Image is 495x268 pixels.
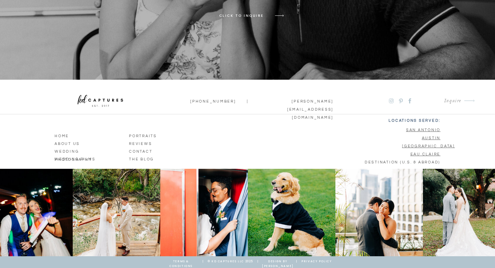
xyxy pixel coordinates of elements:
a: portraits [129,132,167,138]
a: reviews [129,140,167,146]
a: CONTACT [129,148,167,154]
a: Inquire [393,97,461,106]
a: ABOUT us [55,140,93,146]
u: [GEOGRAPHIC_DATA] [402,144,455,148]
img: Wedding Photos at the Line Hotel-3024 [335,169,423,256]
a: wedding films [55,155,98,161]
p: © kd captures llc 2025 [206,259,255,265]
a: austin [402,134,440,140]
a: terms & conditions [161,259,201,265]
a: design by [PERSON_NAME] [261,259,294,265]
img: Symmone & Parker-15 [160,169,248,256]
a: [PERSON_NAME][EMAIL_ADDRESS][DOMAIN_NAME] [269,98,333,104]
u: austin [422,136,441,140]
u: san antonio [406,128,440,132]
a: [PHONE_NUMBER] [190,98,229,104]
p: | [237,98,258,104]
a: [GEOGRAPHIC_DATA] [402,142,440,148]
a: Eau Claire [402,150,440,156]
a: privacy policy [299,259,334,265]
a: san antonio [402,126,440,132]
img: Wedding Photographer in San Antonio-1470 [248,169,335,256]
a: click to inquire [208,13,275,19]
a: The BLOG [129,155,167,161]
h3: | [200,259,206,265]
h3: | [294,259,299,265]
p: destination (u.s. & abroad) [363,158,440,164]
a: wedding photography [55,148,118,154]
img: Shelby and David Sneak Peeks-42 [73,169,160,256]
u: Eau Claire [410,152,441,156]
a: HOME [55,132,93,138]
b: locations served: [389,119,440,122]
h3: | [255,259,261,265]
